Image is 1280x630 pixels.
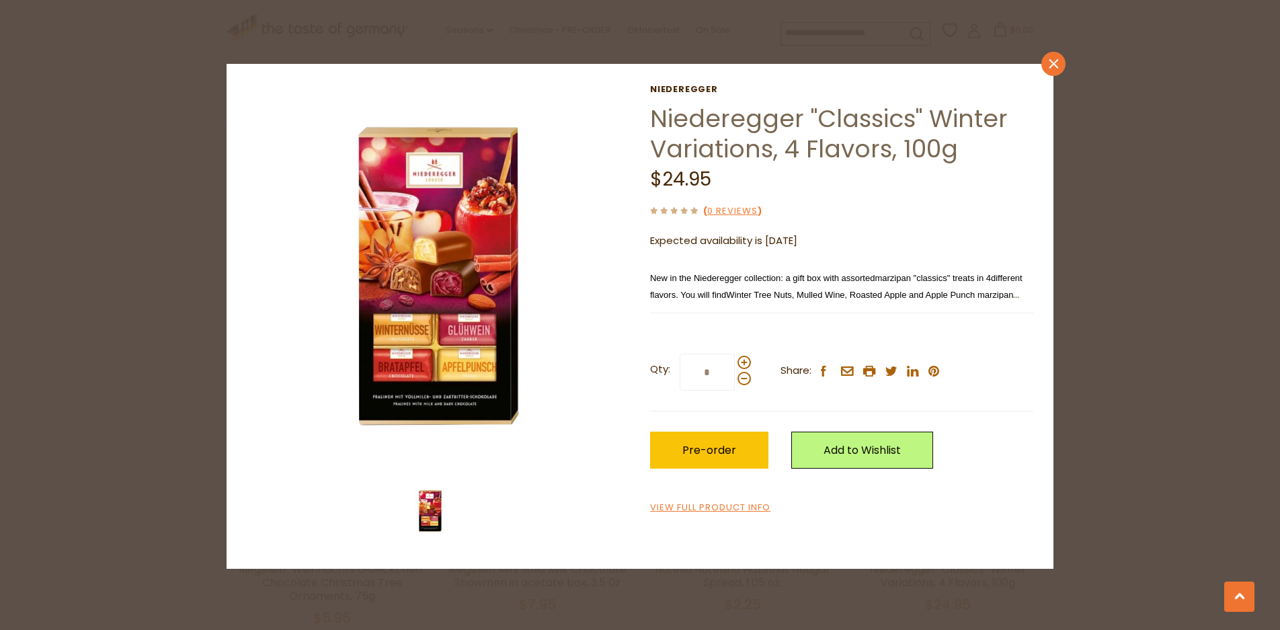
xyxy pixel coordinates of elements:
span: Pre-order [682,442,736,458]
span: ( ) [703,204,762,217]
strong: Qty: [650,361,670,378]
button: Pre-order [650,432,768,469]
a: 0 Reviews [707,204,758,219]
span: $24.95 [650,166,711,192]
span: New in the Niederegger collection: a gift box with assorted [650,273,875,283]
span: Share: [781,362,811,379]
img: Niederegger Kassiker Variationen [403,484,457,538]
a: View Full Product Info [650,501,770,515]
span: marzipan "classics" treats in 4 [875,273,991,283]
a: Niederegger [650,84,1033,95]
input: Qty: [680,354,735,391]
a: Niederegger "Classics" Winter Variations, 4 Flavors, 100g [650,102,1008,166]
a: Add to Wishlist [791,432,933,469]
p: Expected availability is [DATE] [650,233,1033,249]
img: Niederegger Kassiker Variationen [247,84,631,468]
span: different flavors. You will find [650,273,1023,300]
